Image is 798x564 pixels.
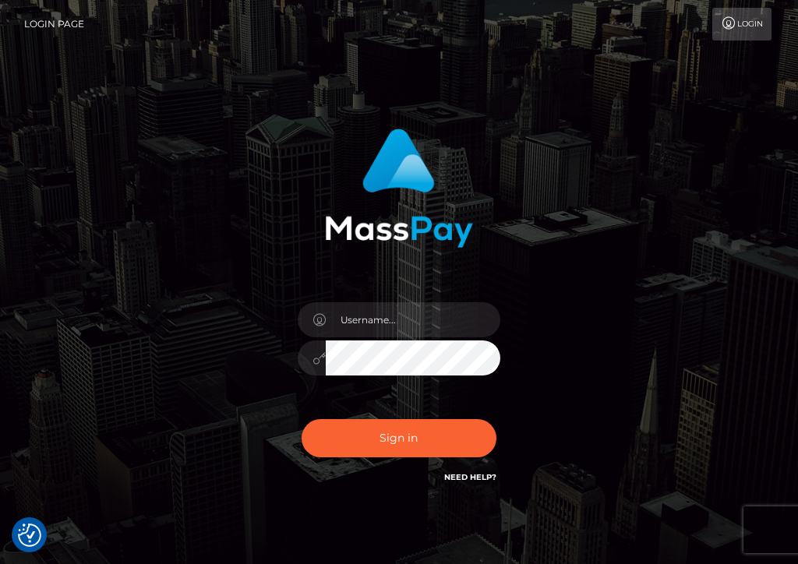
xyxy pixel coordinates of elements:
button: Sign in [302,419,496,457]
a: Login Page [24,8,84,41]
button: Consent Preferences [18,523,41,547]
img: Revisit consent button [18,523,41,547]
input: Username... [326,302,500,337]
a: Need Help? [444,472,496,482]
a: Login [712,8,772,41]
img: MassPay Login [325,129,473,248]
